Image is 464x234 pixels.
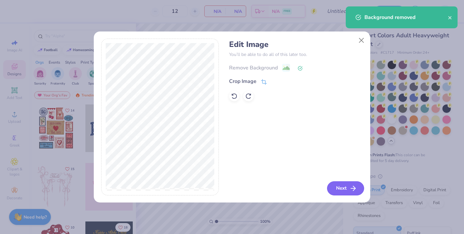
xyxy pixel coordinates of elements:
button: close [448,14,452,21]
button: Next [327,181,364,195]
h4: Edit Image [229,40,363,49]
div: Crop Image [229,77,256,85]
button: Close [355,34,368,46]
div: Background removed [364,14,448,21]
p: You’ll be able to do all of this later too. [229,51,363,58]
